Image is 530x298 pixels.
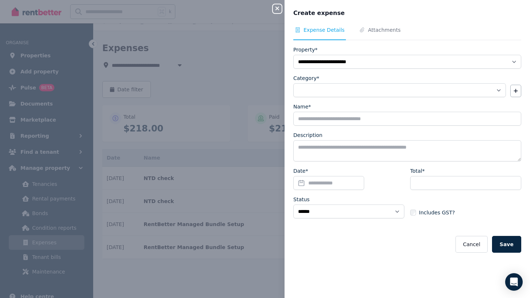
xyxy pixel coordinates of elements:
[293,9,345,18] span: Create expense
[492,236,521,253] button: Save
[293,196,310,203] label: Status
[368,26,400,34] span: Attachments
[419,209,455,216] span: Includes GST?
[293,103,311,110] label: Name*
[293,131,323,139] label: Description
[455,236,487,253] button: Cancel
[293,26,521,40] nav: Tabs
[410,210,416,215] input: Includes GST?
[304,26,344,34] span: Expense Details
[410,167,425,175] label: Total*
[293,46,317,53] label: Property*
[293,167,308,175] label: Date*
[293,74,319,82] label: Category*
[505,273,523,291] div: Open Intercom Messenger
